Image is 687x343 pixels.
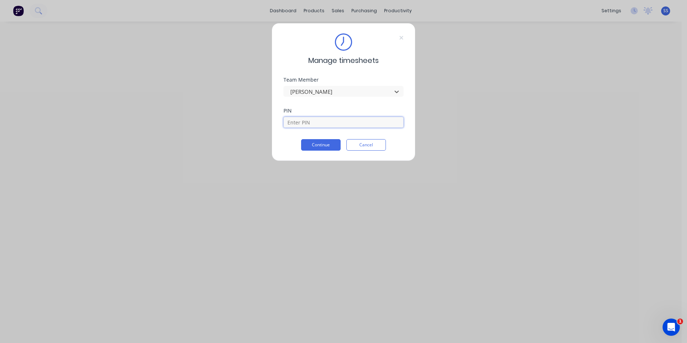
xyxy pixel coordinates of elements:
[346,139,386,151] button: Cancel
[663,319,680,336] iframe: Intercom live chat
[283,77,404,82] div: Team Member
[301,139,341,151] button: Continue
[677,319,683,324] span: 1
[283,117,404,128] input: Enter PIN
[283,108,404,113] div: PIN
[308,55,379,66] span: Manage timesheets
